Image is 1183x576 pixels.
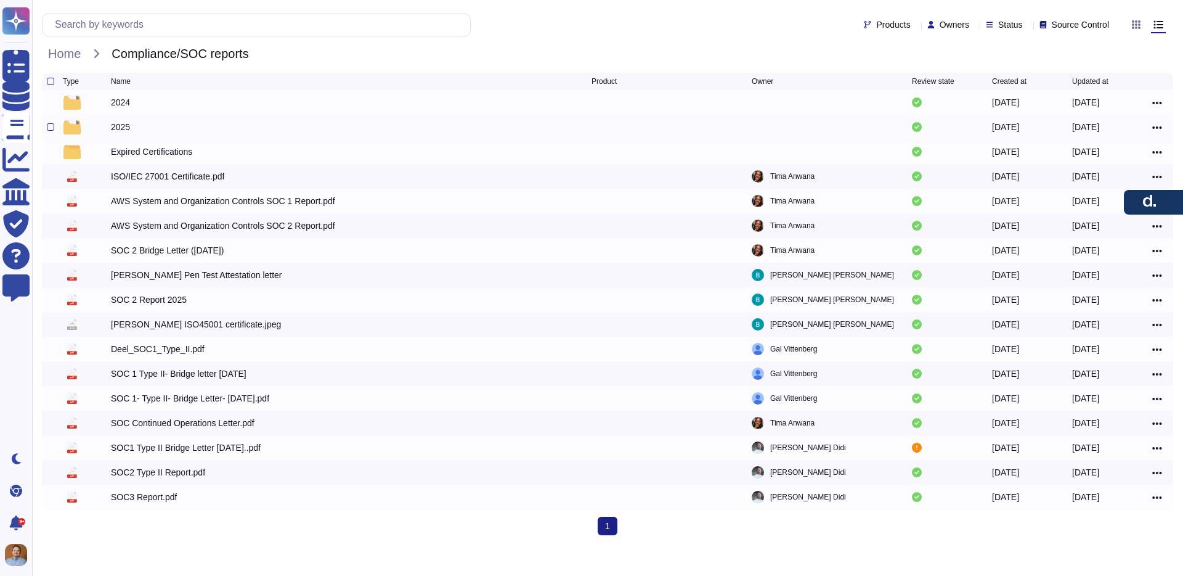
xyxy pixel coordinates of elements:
div: [DATE] [992,170,1019,183]
span: Type [63,78,79,85]
div: 2025 [111,121,130,133]
img: user [752,491,764,503]
div: [DATE] [1072,220,1099,232]
span: [PERSON_NAME] [PERSON_NAME] [770,318,894,331]
div: [DATE] [992,294,1019,306]
img: user [752,220,764,232]
div: SOC2 Type II Report.pdf [111,466,205,479]
img: user [752,392,764,405]
span: Gal Vittenberg [770,343,818,355]
span: 1 [598,517,617,535]
div: 9+ [18,518,25,525]
span: [PERSON_NAME] Didi [770,466,846,479]
span: Tima Anwana [770,220,815,232]
div: ISO/IEC 27001 Certificate.pdf [111,170,224,183]
div: [DATE] [1072,96,1099,109]
div: [DATE] [1072,195,1099,207]
div: [DATE] [992,269,1019,281]
img: user [752,269,764,281]
span: Status [998,20,1023,29]
span: [PERSON_NAME] Didi [770,442,846,454]
span: Name [111,78,131,85]
div: [DATE] [992,491,1019,503]
div: [DATE] [1072,466,1099,479]
div: [PERSON_NAME] ISO45001 certificate.jpeg [111,318,281,331]
div: SOC 1- Type II- Bridge Letter- [DATE].pdf [111,392,269,405]
div: [DATE] [992,318,1019,331]
img: folder [63,144,81,159]
div: [DATE] [992,244,1019,257]
div: SOC Continued Operations Letter.pdf [111,417,254,429]
span: Tima Anwana [770,417,815,429]
div: [DATE] [1072,146,1099,158]
div: SOC1 Type II Bridge Letter [DATE]..pdf [111,442,261,454]
div: [DATE] [1072,269,1099,281]
div: [DATE] [1072,392,1099,405]
span: Products [876,20,910,29]
span: Gal Vittenberg [770,392,818,405]
div: [DATE] [1072,294,1099,306]
img: user [752,466,764,479]
div: [DATE] [992,121,1019,133]
img: user [752,244,764,257]
div: [DATE] [1072,170,1099,183]
span: Tima Anwana [770,170,815,183]
div: [DATE] [992,146,1019,158]
img: user [5,544,27,566]
span: Gal Vittenberg [770,368,818,380]
img: folder [63,95,81,110]
div: [DATE] [992,466,1019,479]
div: [DATE] [1072,244,1099,257]
div: [DATE] [1072,318,1099,331]
span: [PERSON_NAME] [PERSON_NAME] [770,294,894,306]
span: [PERSON_NAME] [PERSON_NAME] [770,269,894,281]
img: folder [63,120,81,134]
span: Owner [752,78,773,85]
img: user [752,368,764,380]
img: user [752,195,764,207]
div: [DATE] [992,392,1019,405]
img: user [752,343,764,355]
span: Product [591,78,617,85]
div: SOC 2 Report 2025 [111,294,187,306]
span: Created at [992,78,1026,85]
div: [DATE] [1072,368,1099,380]
div: Expired Certifications [111,146,192,158]
button: user [2,541,36,569]
img: user [752,294,764,306]
div: [DATE] [992,343,1019,355]
div: [DATE] [992,220,1019,232]
span: Owners [940,20,969,29]
div: [DATE] [1072,343,1099,355]
span: Tima Anwana [770,244,815,257]
div: [DATE] [992,368,1019,380]
div: SOC3 Report.pdf [111,491,177,503]
img: user [752,170,764,183]
div: [DATE] [992,442,1019,454]
span: Source Control [1052,20,1109,29]
div: [PERSON_NAME] Pen Test Attestation letter [111,269,282,281]
div: [DATE] [992,417,1019,429]
span: Compliance/SOC reports [105,44,254,63]
span: [PERSON_NAME] Didi [770,491,846,503]
img: user [752,417,764,429]
span: Updated at [1072,78,1108,85]
div: [DATE] [1072,491,1099,503]
div: [DATE] [1072,442,1099,454]
div: Deel_SOC1_Type_II.pdf [111,343,205,355]
div: [DATE] [1072,417,1099,429]
div: AWS System and Organization Controls SOC 1 Report.pdf [111,195,335,207]
div: 2024 [111,96,130,109]
div: AWS System and Organization Controls SOC 2 Report.pdf [111,220,335,232]
div: [DATE] [992,96,1019,109]
span: Review state [912,78,954,85]
span: Home [42,44,87,63]
img: user [752,442,764,454]
div: [DATE] [992,195,1019,207]
span: Tima Anwana [770,195,815,207]
img: user [752,318,764,331]
input: Search by keywords [49,14,470,36]
div: SOC 2 Bridge Letter ([DATE]) [111,244,224,257]
div: SOC 1 Type II- Bridge letter [DATE] [111,368,246,380]
div: [DATE] [1072,121,1099,133]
